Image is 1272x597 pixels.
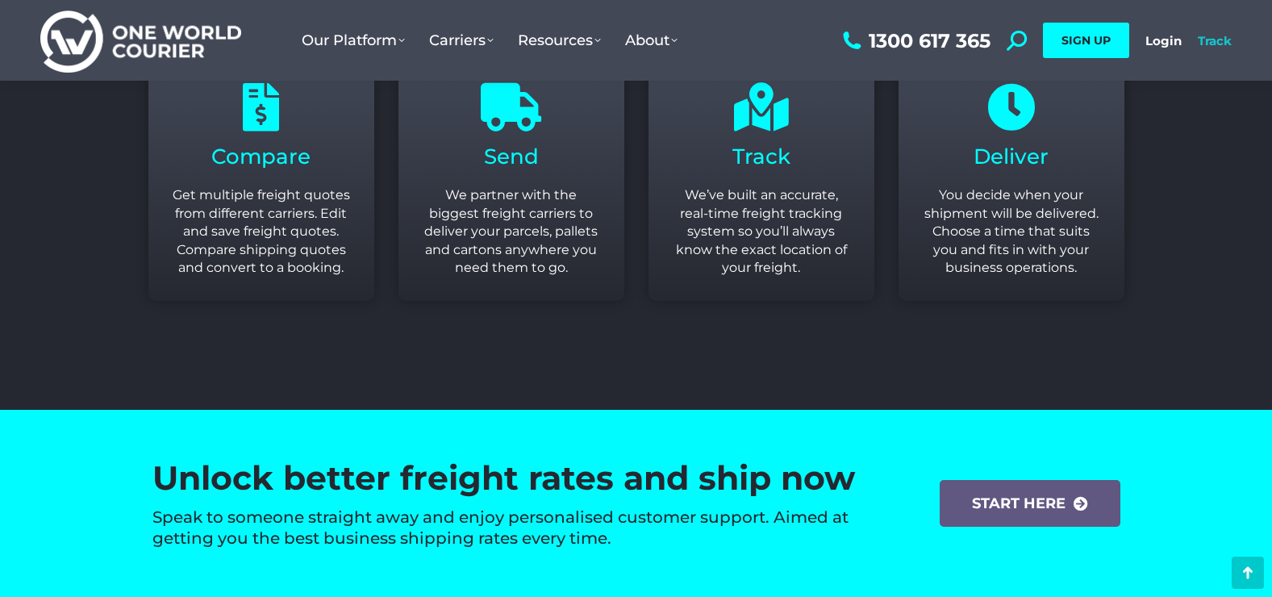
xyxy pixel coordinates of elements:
[923,186,1100,277] p: You decide when your shipment will be delivered. Choose a time that suits you and fits in with yo...
[484,144,539,169] span: Send
[211,144,311,169] span: Compare
[417,15,506,65] a: Carriers
[290,15,417,65] a: Our Platform
[625,31,678,49] span: About
[423,186,600,277] p: We partner with the biggest freight carriers to deliver your parcels, pallets and cartons anywher...
[613,15,690,65] a: About
[940,480,1120,527] a: start here
[1198,33,1232,48] a: Track
[673,186,850,277] p: We’ve built an accurate, real-time freight tracking system so you’ll always know the exact locati...
[506,15,613,65] a: Resources
[839,31,990,51] a: 1300 617 365
[152,458,870,498] h2: Unlock better freight rates and ship now
[173,186,350,277] p: Get multiple freight quotes from different carriers. Edit and save freight quotes. Compare shippi...
[974,144,1049,169] span: Deliver
[518,31,601,49] span: Resources
[429,31,494,49] span: Carriers
[302,31,405,49] span: Our Platform
[40,8,241,73] img: One World Courier
[1145,33,1182,48] a: Login
[1043,23,1129,58] a: SIGN UP
[1061,33,1111,48] span: SIGN UP
[152,507,870,549] h4: Speak to someone straight away and enjoy personalised customer support. Aimed at getting you the ...
[732,144,790,169] span: Track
